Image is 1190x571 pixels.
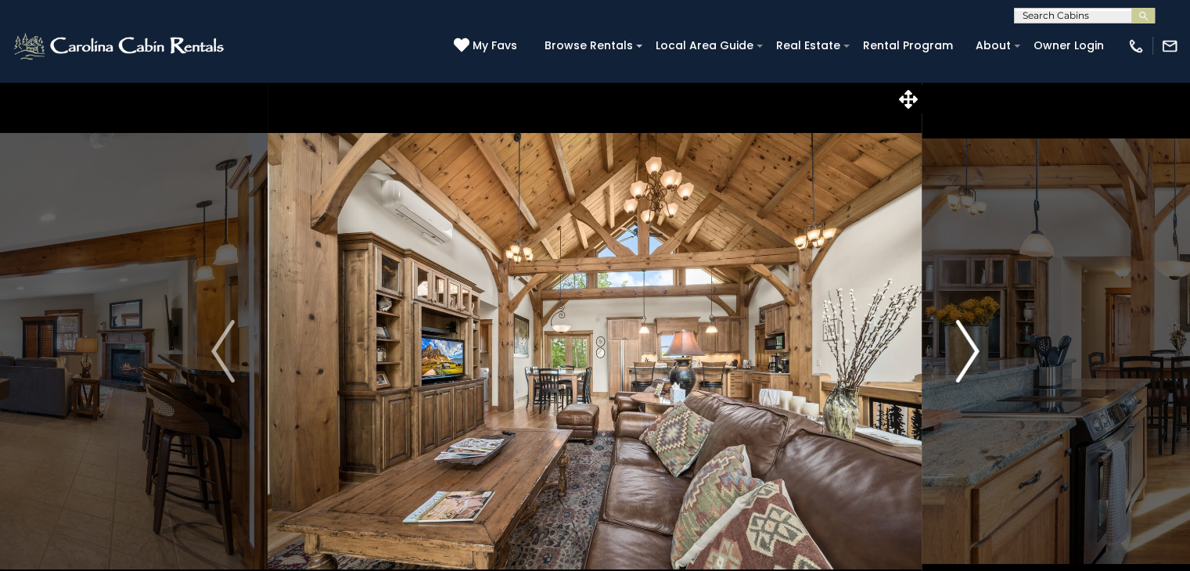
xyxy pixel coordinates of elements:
[1161,38,1178,55] img: mail-regular-white.png
[968,34,1019,58] a: About
[473,38,517,54] span: My Favs
[537,34,641,58] a: Browse Rentals
[1127,38,1145,55] img: phone-regular-white.png
[454,38,521,55] a: My Favs
[768,34,848,58] a: Real Estate
[648,34,761,58] a: Local Area Guide
[1026,34,1112,58] a: Owner Login
[12,31,228,62] img: White-1-2.png
[211,320,235,382] img: arrow
[955,320,979,382] img: arrow
[855,34,961,58] a: Rental Program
